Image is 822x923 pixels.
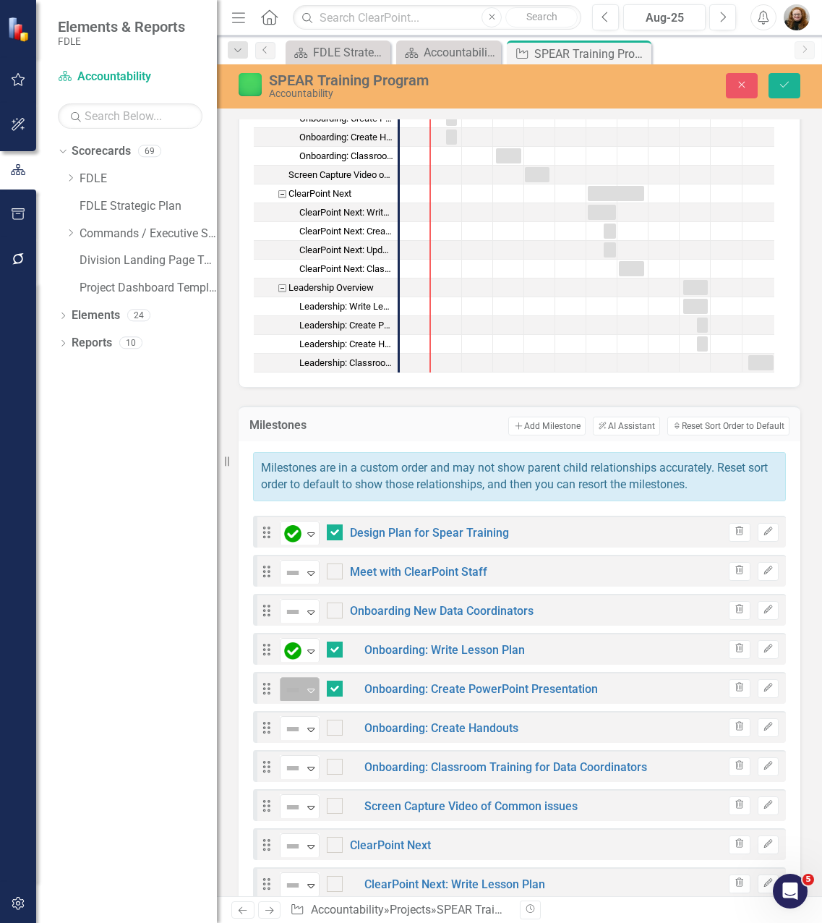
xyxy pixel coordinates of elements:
div: Task: Start date: 2026-07-06 End date: 2026-07-31 [748,355,774,370]
img: Not Defined [284,564,301,582]
div: Task: Start date: 2026-07-06 End date: 2026-07-31 [254,354,398,373]
div: Task: Start date: 2026-02-02 End date: 2026-03-27 [254,184,398,203]
img: Not Defined [284,681,301,699]
div: Leadership: Create Handouts (Projects to Assist Strategic Goals) [254,335,398,354]
div: ClearPoint Next [254,184,398,203]
a: Division Landing Page Template [80,252,217,269]
div: Task: Start date: 2026-05-04 End date: 2026-05-29 [254,297,398,316]
img: Complete [284,642,301,660]
a: Accountability [400,43,497,61]
button: Reset Sort Order to Default [667,417,789,435]
div: Task: Start date: 2026-05-18 End date: 2026-05-29 [254,316,398,335]
span: Elements & Reports [58,18,185,35]
a: Elements [72,307,120,324]
img: Complete [284,525,301,543]
div: SPEAR Training Program [269,72,541,88]
a: Accountability [58,69,202,85]
div: Leadership: Create PowerPoint Presentation [254,316,398,335]
a: ClearPoint Next [350,838,431,852]
div: Task: Start date: 2026-02-16 End date: 2026-02-27 [604,242,616,258]
div: Onboarding: Create Handouts [254,128,398,147]
div: Leadership: Create Handouts (Projects to Assist Strategic Goals) [299,335,393,354]
h3: Milestones [249,419,341,432]
a: Onboarding: Create Handouts [364,721,518,735]
img: Not Defined [284,603,301,621]
div: Onboarding: Create Handouts [299,128,393,147]
div: Task: Start date: 2025-09-15 End date: 2025-09-26 [446,129,457,145]
a: Project Dashboard Template [80,280,217,297]
div: Task: Start date: 2025-12-01 End date: 2025-12-26 [525,167,549,182]
div: ClearPoint Next: Update Desktop Procedure Handout [299,241,393,260]
div: » » [290,902,508,919]
div: ClearPoint Next: Write Lesson Plan [299,203,393,222]
div: Leadership: Write Lesson Plan [254,297,398,316]
iframe: Intercom live chat [773,874,808,909]
a: Onboarding New Data Coordinators [350,604,534,618]
div: Screen Capture Video of Common issues [254,166,398,184]
div: Accountability [424,43,497,61]
button: AI Assistant [593,417,659,435]
div: Leadership: Classroom Training for Leadership [299,354,393,373]
div: Task: Start date: 2026-02-02 End date: 2026-02-27 [254,203,398,222]
input: Search Below... [58,103,202,129]
div: ClearPoint Next [288,184,351,203]
div: Task: Start date: 2026-05-18 End date: 2026-05-29 [697,336,708,352]
div: ClearPoint Next: Write Lesson Plan [254,203,398,222]
a: FDLE Strategic Plan [289,43,387,61]
div: Task: Start date: 2025-09-15 End date: 2025-09-26 [254,128,398,147]
small: FDLE [58,35,185,47]
a: FDLE Strategic Plan [80,198,217,215]
img: Jennifer Siddoway [784,4,810,30]
div: ClearPoint Next: Classroom Training for Data Coordinators [254,260,398,278]
button: Aug-25 [623,4,706,30]
a: Reports [72,335,112,352]
div: Leadership: Write Lesson Plan [299,297,393,316]
div: Task: Start date: 2026-02-02 End date: 2026-03-27 [588,186,644,201]
div: ClearPoint Next: Update Desktop Procedure Handout [254,241,398,260]
span: 5 [802,874,814,885]
a: Commands / Executive Support Branch [80,226,217,242]
div: Onboarding: Classroom Training for Data Coordinators [254,147,398,166]
div: 10 [119,337,142,349]
div: Task: Start date: 2026-05-04 End date: 2026-05-29 [683,280,708,295]
div: SPEAR Training Program [534,45,648,63]
img: Not Defined [284,760,301,777]
div: Task: Start date: 2026-02-16 End date: 2026-02-27 [254,222,398,241]
div: 69 [138,145,161,158]
div: Leadership: Classroom Training for Leadership [254,354,398,373]
div: Task: Start date: 2026-03-02 End date: 2026-03-27 [619,261,644,276]
div: Milestones are in a custom order and may not show parent child relationships accurately. Reset so... [253,452,786,501]
a: Design Plan for Spear Training [350,526,509,540]
a: Scorecards [72,143,131,160]
div: Aug-25 [628,9,701,27]
div: Task: Start date: 2026-02-02 End date: 2026-02-27 [588,205,616,220]
div: Task: Start date: 2026-05-18 End date: 2026-05-29 [254,335,398,354]
a: Onboarding: Write Lesson Plan [364,643,525,657]
div: Leadership Overview [254,278,398,297]
div: ClearPoint Next: Create PowerPoint Presentation [254,222,398,241]
div: Task: Start date: 2025-12-01 End date: 2025-12-26 [254,166,398,184]
a: Meet with ClearPoint Staff [350,565,487,579]
img: Not Defined [284,720,301,738]
a: Projects [390,903,431,916]
div: Accountability [269,88,541,99]
img: Proceeding as Planned [239,73,262,96]
div: Task: Start date: 2026-05-18 End date: 2026-05-29 [697,318,708,333]
div: Task: Start date: 2026-05-04 End date: 2026-05-29 [254,278,398,297]
input: Search ClearPoint... [293,5,581,30]
img: Not Defined [284,877,301,894]
div: ClearPoint Next: Classroom Training for Data Coordinators [299,260,393,278]
img: Not Defined [284,799,301,816]
span: Search [526,11,557,22]
div: Task: Start date: 2026-05-04 End date: 2026-05-29 [683,299,708,314]
a: Onboarding: Classroom Training for Data Coordinators [364,760,647,774]
button: Search [505,7,578,27]
div: ClearPoint Next: Create PowerPoint Presentation [299,222,393,241]
img: ClearPoint Strategy [7,16,33,41]
div: Task: Start date: 2026-03-02 End date: 2026-03-27 [254,260,398,278]
div: Leadership Overview [288,278,374,297]
div: SPEAR Training Program [437,903,564,916]
div: Onboarding: Classroom Training for Data Coordinators [299,147,393,166]
div: Task: Start date: 2026-02-16 End date: 2026-02-27 [604,224,616,239]
button: Add Milestone [508,417,586,435]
